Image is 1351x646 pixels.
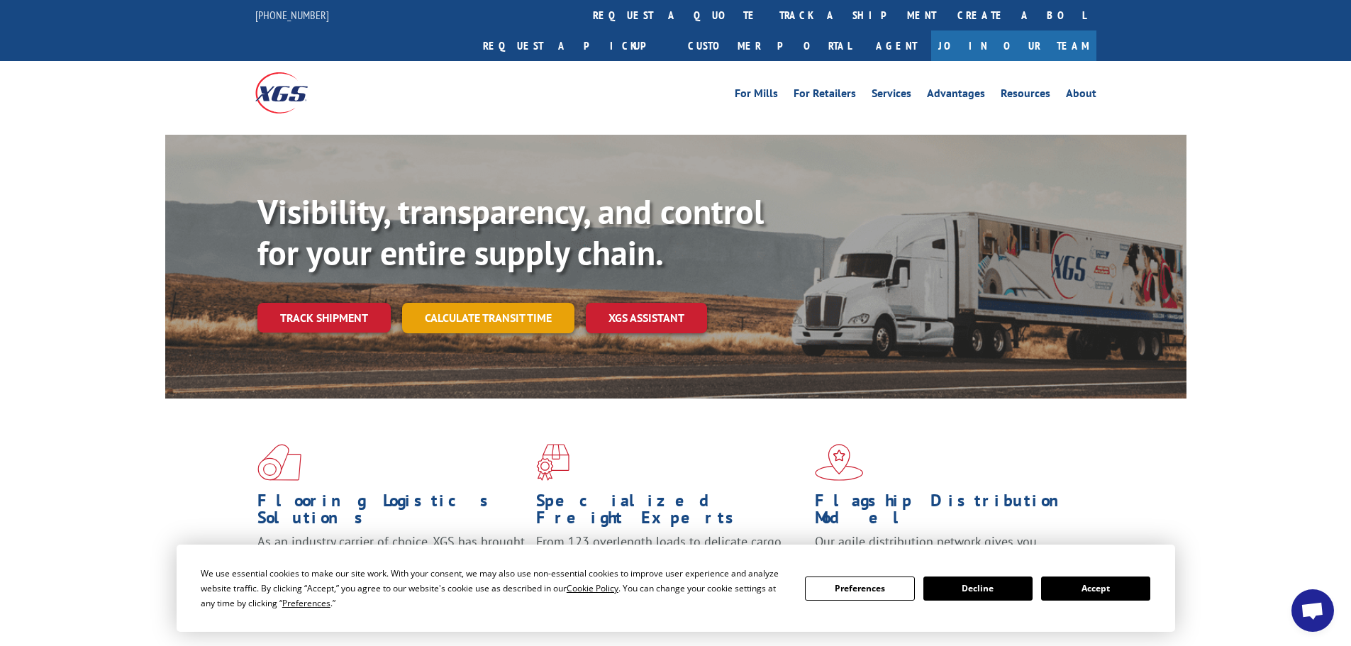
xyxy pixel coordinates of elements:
img: xgs-icon-total-supply-chain-intelligence-red [257,444,301,481]
a: Advantages [927,88,985,104]
span: As an industry carrier of choice, XGS has brought innovation and dedication to flooring logistics... [257,533,525,584]
span: Our agile distribution network gives you nationwide inventory management on demand. [815,533,1076,567]
a: About [1066,88,1096,104]
button: Preferences [805,577,914,601]
img: xgs-icon-focused-on-flooring-red [536,444,569,481]
a: Calculate transit time [402,303,574,333]
button: Decline [923,577,1033,601]
a: Resources [1001,88,1050,104]
span: Cookie Policy [567,582,618,594]
a: Request a pickup [472,30,677,61]
b: Visibility, transparency, and control for your entire supply chain. [257,189,764,274]
p: From 123 overlength loads to delicate cargo, our experienced staff knows the best way to move you... [536,533,804,596]
div: We use essential cookies to make our site work. With your consent, we may also use non-essential ... [201,566,788,611]
div: Cookie Consent Prompt [177,545,1175,632]
span: Preferences [282,597,330,609]
div: Open chat [1291,589,1334,632]
a: For Retailers [794,88,856,104]
a: For Mills [735,88,778,104]
a: Customer Portal [677,30,862,61]
a: Track shipment [257,303,391,333]
a: [PHONE_NUMBER] [255,8,329,22]
button: Accept [1041,577,1150,601]
a: Services [872,88,911,104]
a: Agent [862,30,931,61]
h1: Flooring Logistics Solutions [257,492,526,533]
h1: Specialized Freight Experts [536,492,804,533]
h1: Flagship Distribution Model [815,492,1083,533]
a: Join Our Team [931,30,1096,61]
a: XGS ASSISTANT [586,303,707,333]
img: xgs-icon-flagship-distribution-model-red [815,444,864,481]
